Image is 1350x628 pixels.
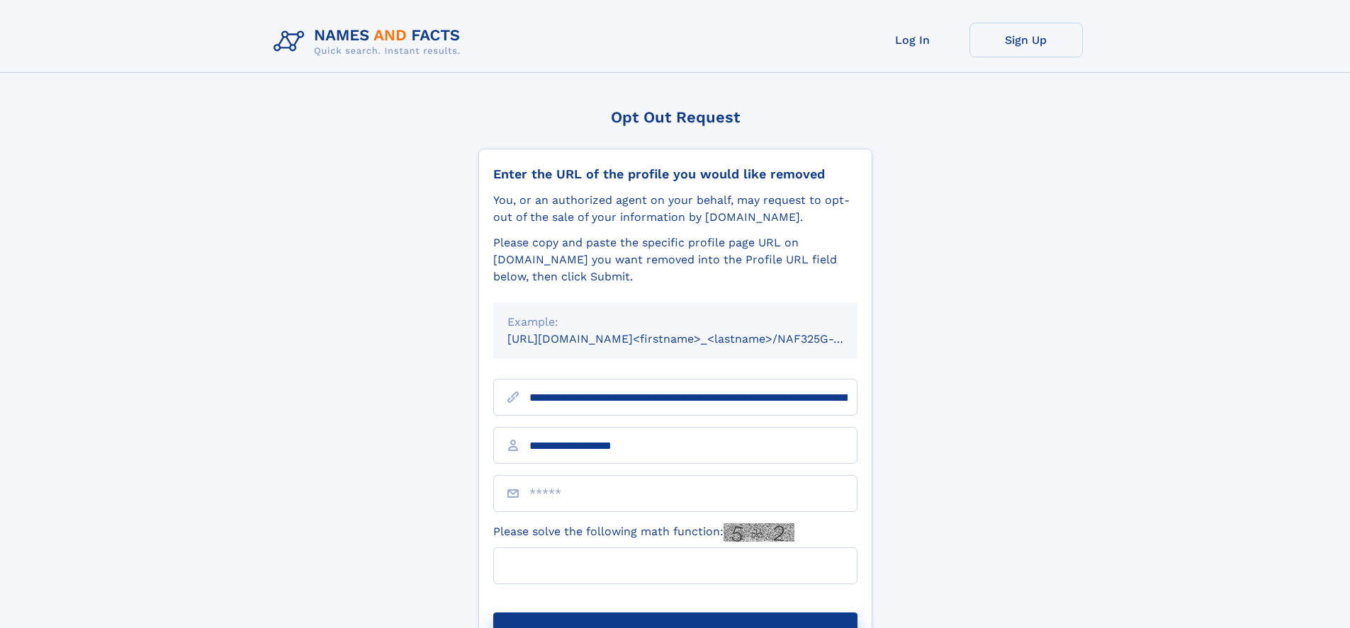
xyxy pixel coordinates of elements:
[268,23,472,61] img: Logo Names and Facts
[493,192,857,226] div: You, or an authorized agent on your behalf, may request to opt-out of the sale of your informatio...
[507,332,884,346] small: [URL][DOMAIN_NAME]<firstname>_<lastname>/NAF325G-xxxxxxxx
[493,234,857,285] div: Please copy and paste the specific profile page URL on [DOMAIN_NAME] you want removed into the Pr...
[507,314,843,331] div: Example:
[969,23,1083,57] a: Sign Up
[493,166,857,182] div: Enter the URL of the profile you would like removed
[856,23,969,57] a: Log In
[493,523,794,542] label: Please solve the following math function:
[478,108,872,126] div: Opt Out Request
